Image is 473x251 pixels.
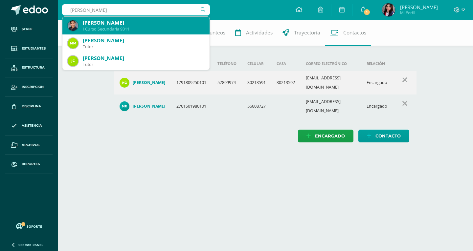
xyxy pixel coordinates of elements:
a: Staff [5,20,53,39]
span: 1 [363,9,371,16]
td: 30213591 [242,71,271,94]
td: Encargado [361,71,393,94]
span: Archivos [22,142,39,148]
th: Correo electrónico [301,56,361,71]
h4: [PERSON_NAME] [133,80,165,85]
a: Estudiantes [5,39,53,58]
td: Encargado [361,94,393,118]
span: Reportes [22,161,40,167]
input: Busca un usuario... [62,4,210,15]
div: I Curso Secundaria 9311 [83,26,204,32]
span: Estudiantes [22,46,46,51]
img: b3ee02694878c90dd13506d281e06c8b.png [68,38,78,49]
td: 30213592 [271,71,301,94]
span: Inscripción [22,84,44,90]
a: [PERSON_NAME] [120,101,166,111]
td: [EMAIL_ADDRESS][DOMAIN_NAME] [301,94,361,118]
a: Contacto [358,130,409,142]
span: Contactos [343,29,366,36]
div: [PERSON_NAME] [83,37,204,44]
th: Casa [271,56,301,71]
a: [PERSON_NAME] [120,78,166,88]
img: 331a885a7a06450cabc094b6be9ba622.png [382,3,395,16]
td: 56608727 [242,94,271,118]
a: Trayectoria [278,20,325,46]
a: Archivos [5,136,53,155]
a: Inscripción [5,77,53,97]
span: [PERSON_NAME] [400,4,438,10]
div: Tutor [83,44,204,50]
span: Mi Perfil [400,10,438,15]
a: Estructura [5,58,53,78]
span: Encargado [315,130,345,142]
span: Staff [22,27,32,32]
td: 57899974 [212,71,242,94]
span: Cerrar panel [18,242,43,247]
img: 23a177f676fe06e10e6cef9a98a113f0.png [68,56,78,66]
td: 1791809250101 [171,71,212,94]
span: Contacto [375,130,401,142]
img: 7c4404774cbe9fe2667b769b5f02e9be.png [68,20,78,31]
span: Estructura [22,65,45,70]
a: Asistencia [5,116,53,136]
div: [PERSON_NAME] [83,19,204,26]
td: [EMAIL_ADDRESS][DOMAIN_NAME] [301,71,361,94]
span: Trayectoria [294,29,320,36]
a: Encargado [298,130,353,142]
div: Tutor [83,62,204,67]
a: Actividades [230,20,278,46]
div: [PERSON_NAME] [83,55,204,62]
span: Disciplina [22,104,41,109]
span: Actividades [246,29,273,36]
img: 34b9d7f9567e232a42fa2cadc5f56457.png [120,78,129,88]
span: Punteos [207,29,225,36]
th: Teléfono [212,56,242,71]
a: Soporte [8,221,50,230]
a: Contactos [325,20,371,46]
a: Disciplina [5,97,53,116]
a: Reportes [5,155,53,174]
span: Soporte [27,224,42,229]
td: 2761501980101 [171,94,212,118]
span: Asistencia [22,123,42,128]
th: Celular [242,56,271,71]
th: Relación [361,56,393,71]
h4: [PERSON_NAME] [133,104,165,109]
img: 405c6b834b006f1620e1d27731e90b35.png [120,101,129,111]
